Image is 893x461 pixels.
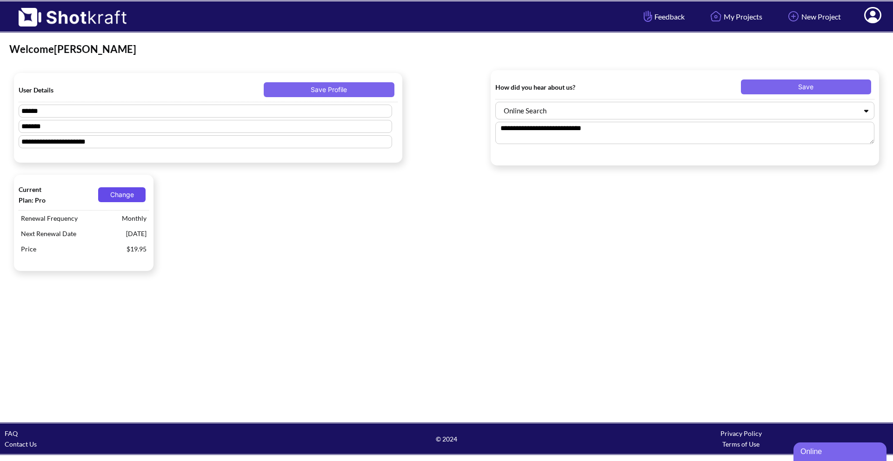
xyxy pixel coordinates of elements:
[708,8,724,24] img: Home Icon
[641,11,685,22] span: Feedback
[98,187,146,202] button: Change
[9,42,884,56] div: Welcome [PERSON_NAME]
[124,241,149,257] span: $19.95
[5,429,18,437] a: FAQ
[5,440,37,448] a: Contact Us
[779,4,848,29] a: New Project
[19,226,124,241] span: Next Renewal Date
[264,82,394,97] button: Save Profile
[641,8,654,24] img: Hand Icon
[741,79,871,94] button: Save
[19,85,140,95] span: User Details
[594,439,888,449] div: Terms of Use
[701,4,769,29] a: My Projects
[124,226,149,241] span: [DATE]
[793,441,888,461] iframe: chat widget
[19,241,124,257] span: Price
[299,434,593,444] span: © 2024
[120,211,149,226] span: Monthly
[19,211,120,226] span: Renewal Frequency
[786,8,801,24] img: Add Icon
[19,184,57,205] span: Current Plan: Pro
[495,82,616,92] span: How did you hear about us?
[594,428,888,439] div: Privacy Policy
